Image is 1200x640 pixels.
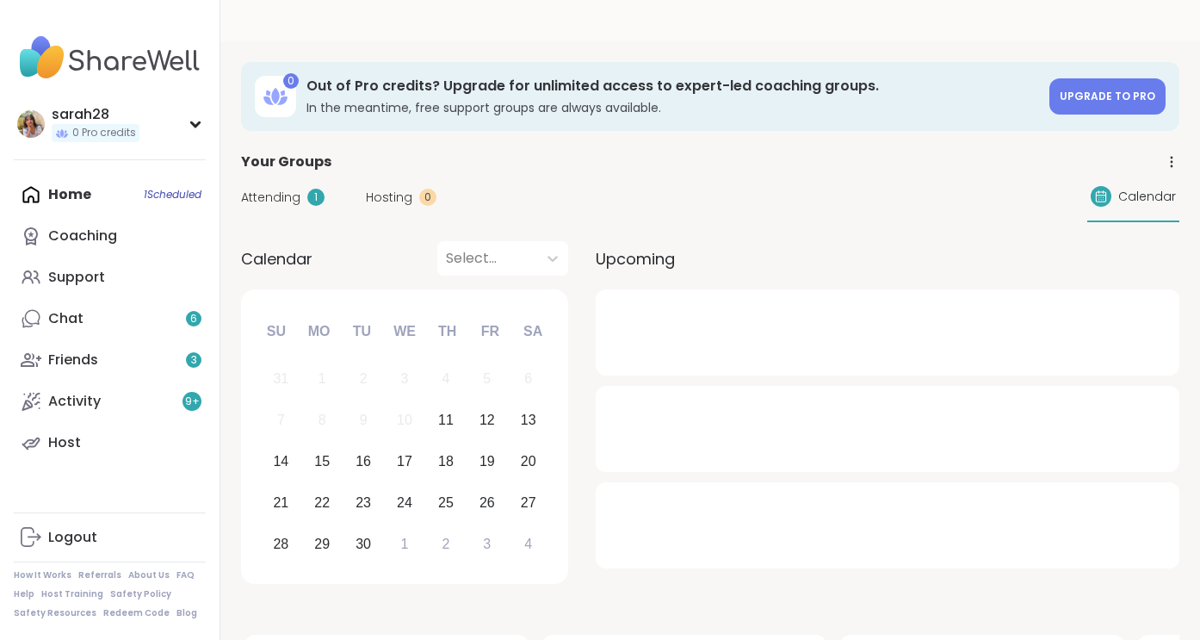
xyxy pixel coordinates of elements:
div: Choose Friday, September 26th, 2025 [468,484,505,521]
span: Upcoming [596,247,675,270]
div: Not available Sunday, September 7th, 2025 [263,402,300,439]
div: Support [48,268,105,287]
a: Host Training [41,588,103,600]
a: Redeem Code [103,607,170,619]
div: Sa [514,313,552,351]
div: 20 [521,450,536,473]
div: Not available Tuesday, September 9th, 2025 [345,402,382,439]
div: 1 [319,367,326,390]
div: 12 [479,408,495,432]
div: 16 [356,450,371,473]
div: Tu [343,313,380,351]
a: Support [14,257,206,298]
div: sarah28 [52,105,139,124]
a: Chat6 [14,298,206,339]
div: Choose Saturday, October 4th, 2025 [510,525,547,562]
div: Choose Wednesday, September 24th, 2025 [387,484,424,521]
div: Not available Monday, September 8th, 2025 [304,402,341,439]
span: Attending [241,189,300,207]
div: 13 [521,408,536,432]
div: Choose Saturday, September 27th, 2025 [510,484,547,521]
span: 0 Pro credits [72,126,136,140]
div: 0 [419,189,436,206]
div: 24 [397,491,412,514]
div: Not available Thursday, September 4th, 2025 [428,361,465,398]
h3: In the meantime, free support groups are always available. [306,99,1039,116]
span: 3 [191,353,197,368]
img: ShareWell Nav Logo [14,28,206,88]
div: 3 [401,367,409,390]
div: 15 [314,450,330,473]
a: Host [14,422,206,463]
div: Choose Sunday, September 14th, 2025 [263,444,300,481]
div: 29 [314,532,330,556]
div: 11 [438,408,454,432]
a: Safety Policy [110,588,171,600]
div: 19 [479,450,495,473]
div: Choose Tuesday, September 23rd, 2025 [345,484,382,521]
a: Blog [176,607,197,619]
div: 8 [319,408,326,432]
div: 21 [273,491,288,514]
div: Choose Tuesday, September 16th, 2025 [345,444,382,481]
div: Not available Saturday, September 6th, 2025 [510,361,547,398]
div: 22 [314,491,330,514]
div: 0 [283,73,299,89]
div: Choose Monday, September 15th, 2025 [304,444,341,481]
div: Choose Friday, October 3rd, 2025 [468,525,505,562]
div: 17 [397,450,412,473]
span: Calendar [241,247,312,270]
div: Choose Thursday, October 2nd, 2025 [428,525,465,562]
div: Choose Tuesday, September 30th, 2025 [345,525,382,562]
div: Choose Wednesday, October 1st, 2025 [387,525,424,562]
div: Coaching [48,227,117,245]
span: 9 + [185,395,200,409]
div: Not available Friday, September 5th, 2025 [468,361,505,398]
div: Choose Thursday, September 11th, 2025 [428,402,465,439]
img: sarah28 [17,110,45,138]
span: Hosting [366,189,412,207]
a: Upgrade to Pro [1049,78,1166,115]
span: 6 [190,312,197,326]
div: Not available Wednesday, September 3rd, 2025 [387,361,424,398]
div: 4 [442,367,449,390]
div: Choose Monday, September 22nd, 2025 [304,484,341,521]
div: Choose Sunday, September 21st, 2025 [263,484,300,521]
div: 26 [479,491,495,514]
a: Friends3 [14,339,206,381]
div: 23 [356,491,371,514]
a: Referrals [78,569,121,581]
a: Activity9+ [14,381,206,422]
div: 10 [397,408,412,432]
div: Host [48,433,81,452]
div: 3 [483,532,491,556]
div: 28 [273,532,288,556]
div: 1 [307,189,325,206]
div: 5 [483,367,491,390]
span: Calendar [1118,188,1176,206]
div: Not available Tuesday, September 2nd, 2025 [345,361,382,398]
div: 18 [438,450,454,473]
div: Friends [48,351,98,370]
div: Chat [48,309,84,328]
a: FAQ [176,569,195,581]
div: month 2025-09 [260,358,548,564]
div: Activity [48,392,101,411]
div: Fr [471,313,509,351]
a: How It Works [14,569,71,581]
div: Choose Friday, September 12th, 2025 [468,402,505,439]
div: 30 [356,532,371,556]
span: Your Groups [241,152,331,172]
div: 4 [524,532,532,556]
div: 2 [442,532,449,556]
div: 9 [360,408,368,432]
div: Not available Sunday, August 31st, 2025 [263,361,300,398]
a: Logout [14,517,206,558]
a: About Us [128,569,170,581]
a: Safety Resources [14,607,96,619]
div: 1 [401,532,409,556]
div: 31 [273,367,288,390]
div: Choose Saturday, September 20th, 2025 [510,444,547,481]
a: Help [14,588,34,600]
div: 14 [273,450,288,473]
